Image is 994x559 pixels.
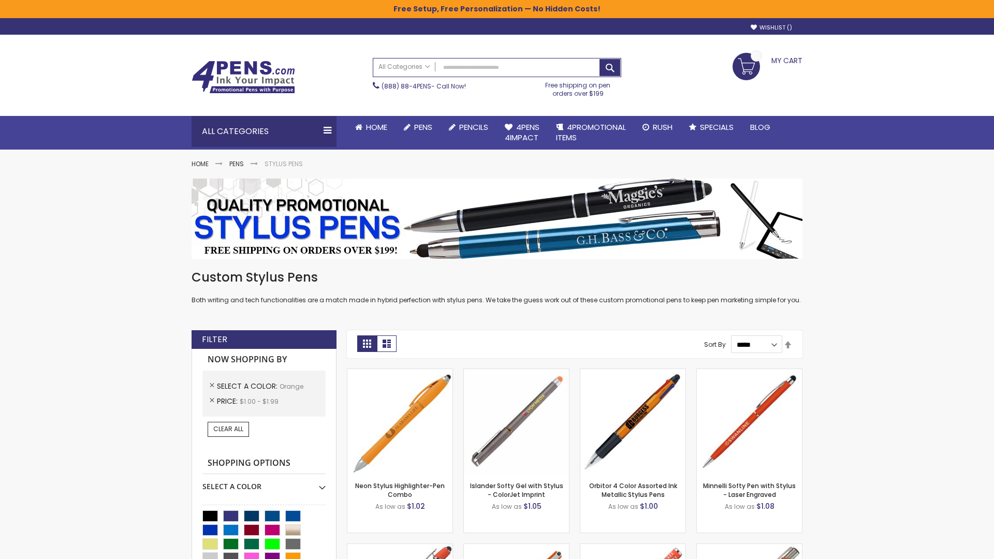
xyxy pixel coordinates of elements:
[217,381,280,391] span: Select A Color
[373,58,435,76] a: All Categories
[355,481,445,498] a: Neon Stylus Highlighter-Pen Combo
[580,543,685,552] a: Marin Softy Pen with Stylus - Laser Engraved-Orange
[608,502,638,511] span: As low as
[697,369,802,474] img: Minnelli Softy Pen with Stylus - Laser Engraved-Orange
[470,481,563,498] a: Islander Softy Gel with Stylus - ColorJet Imprint
[640,501,658,511] span: $1.00
[357,335,377,352] strong: Grid
[202,474,326,492] div: Select A Color
[704,340,726,349] label: Sort By
[681,116,742,139] a: Specials
[202,349,326,371] strong: Now Shopping by
[751,24,792,32] a: Wishlist
[496,116,548,150] a: 4Pens4impact
[208,422,249,436] a: Clear All
[742,116,779,139] a: Blog
[441,116,496,139] a: Pencils
[523,501,542,511] span: $1.05
[700,122,734,133] span: Specials
[556,122,626,143] span: 4PROMOTIONAL ITEMS
[265,159,303,168] strong: Stylus Pens
[366,122,387,133] span: Home
[492,502,522,511] span: As low as
[464,543,569,552] a: Avendale Velvet Touch Stylus Gel Pen-Orange
[192,179,802,259] img: Stylus Pens
[697,543,802,552] a: Tres-Chic Softy Brights with Stylus Pen - Laser-Orange
[750,122,770,133] span: Blog
[396,116,441,139] a: Pens
[580,369,685,377] a: Orbitor 4 Color Assorted Ink Metallic Stylus Pens-Orange
[192,269,802,286] h1: Custom Stylus Pens
[464,369,569,474] img: Islander Softy Gel with Stylus - ColorJet Imprint-Orange
[548,116,634,150] a: 4PROMOTIONALITEMS
[535,77,622,98] div: Free shipping on pen orders over $199
[414,122,432,133] span: Pens
[192,116,337,147] div: All Categories
[347,369,452,474] img: Neon Stylus Highlighter-Pen Combo-Orange
[634,116,681,139] a: Rush
[703,481,796,498] a: Minnelli Softy Pen with Stylus - Laser Engraved
[580,369,685,474] img: Orbitor 4 Color Assorted Ink Metallic Stylus Pens-Orange
[192,269,802,305] div: Both writing and tech functionalities are a match made in hybrid perfection with stylus pens. We ...
[378,63,430,71] span: All Categories
[202,452,326,475] strong: Shopping Options
[407,501,425,511] span: $1.02
[347,369,452,377] a: Neon Stylus Highlighter-Pen Combo-Orange
[382,82,466,91] span: - Call Now!
[756,501,774,511] span: $1.08
[202,334,227,345] strong: Filter
[375,502,405,511] span: As low as
[192,159,209,168] a: Home
[459,122,488,133] span: Pencils
[382,82,431,91] a: (888) 88-4PENS
[217,396,240,406] span: Price
[280,382,303,391] span: Orange
[240,397,279,406] span: $1.00 - $1.99
[347,116,396,139] a: Home
[213,424,243,433] span: Clear All
[192,61,295,94] img: 4Pens Custom Pens and Promotional Products
[464,369,569,377] a: Islander Softy Gel with Stylus - ColorJet Imprint-Orange
[653,122,673,133] span: Rush
[589,481,677,498] a: Orbitor 4 Color Assorted Ink Metallic Stylus Pens
[505,122,539,143] span: 4Pens 4impact
[697,369,802,377] a: Minnelli Softy Pen with Stylus - Laser Engraved-Orange
[725,502,755,511] span: As low as
[347,543,452,552] a: 4P-MS8B-Orange
[229,159,244,168] a: Pens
